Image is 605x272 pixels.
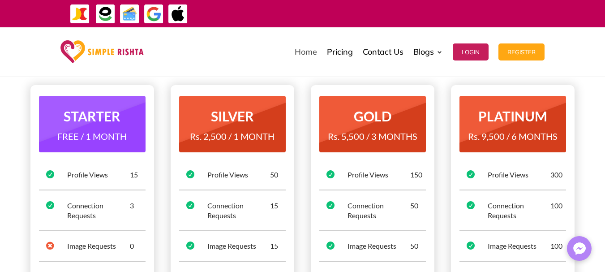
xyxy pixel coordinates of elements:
button: Login [453,43,489,60]
div: Profile Views [207,170,270,180]
div: Connection Requests [348,201,410,220]
img: JazzCash-icon [70,4,90,24]
span:  [467,201,475,209]
a: Contact Us [363,30,403,74]
span: FREE / 1 MONTH [57,131,127,142]
strong: SILVER [211,108,254,124]
span:  [326,201,335,209]
span:  [326,242,335,250]
div: Image Requests [488,241,550,251]
img: ApplePay-icon [168,4,188,24]
div: Profile Views [488,170,550,180]
span:  [326,170,335,178]
span:  [467,242,475,250]
a: Blogs [413,30,443,74]
span:  [186,201,194,209]
img: Credit Cards [120,4,140,24]
div: Connection Requests [207,201,270,220]
span:  [46,242,54,250]
a: Home [295,30,317,74]
a: Login [453,30,489,74]
div: Image Requests [67,241,130,251]
span:  [46,201,54,209]
span: Rs. 9,500 / 6 MONTHS [468,131,558,142]
span: Rs. 2,500 / 1 MONTH [190,131,275,142]
button: Register [498,43,545,60]
div: Connection Requests [488,201,550,220]
span: Rs. 5,500 / 3 MONTHS [328,131,417,142]
span:  [186,242,194,250]
strong: GOLD [354,108,391,124]
span:  [186,170,194,178]
div: Image Requests [207,241,270,251]
div: Connection Requests [67,201,130,220]
img: EasyPaisa-icon [95,4,116,24]
strong: STARTER [64,108,120,124]
img: Messenger [571,240,588,258]
span:  [46,170,54,178]
span:  [467,170,475,178]
strong: PLATINUM [478,108,547,124]
a: Register [498,30,545,74]
div: Profile Views [348,170,410,180]
img: GooglePay-icon [144,4,164,24]
div: Profile Views [67,170,130,180]
div: Image Requests [348,241,410,251]
a: Pricing [327,30,353,74]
